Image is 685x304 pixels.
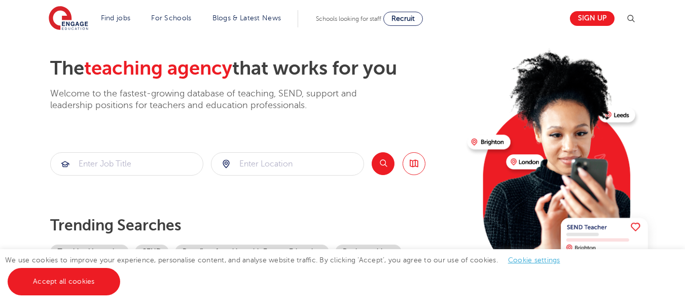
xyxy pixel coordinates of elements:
span: We use cookies to improve your experience, personalise content, and analyse website traffic. By c... [5,256,570,285]
a: Find jobs [101,14,131,22]
input: Submit [51,153,203,175]
a: Blogs & Latest News [212,14,281,22]
a: SEND [135,245,169,259]
p: Trending searches [50,216,459,234]
div: Submit [211,152,364,176]
a: Sign up [570,11,615,26]
a: Accept all cookies [8,268,120,295]
span: Recruit [391,15,415,22]
a: Recruit [383,12,423,26]
h2: The that works for you [50,57,459,80]
img: Engage Education [49,6,88,31]
input: Submit [211,153,364,175]
p: Welcome to the fastest-growing database of teaching, SEND, support and leadership positions for t... [50,88,385,112]
a: Cookie settings [508,256,560,264]
a: For Schools [151,14,191,22]
a: Register with us [335,245,402,259]
span: Schools looking for staff [316,15,381,22]
div: Submit [50,152,203,176]
button: Search [372,152,394,175]
a: Teaching Vacancies [50,245,129,259]
span: teaching agency [84,57,232,79]
a: Benefits of working with Engage Education [175,245,329,259]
